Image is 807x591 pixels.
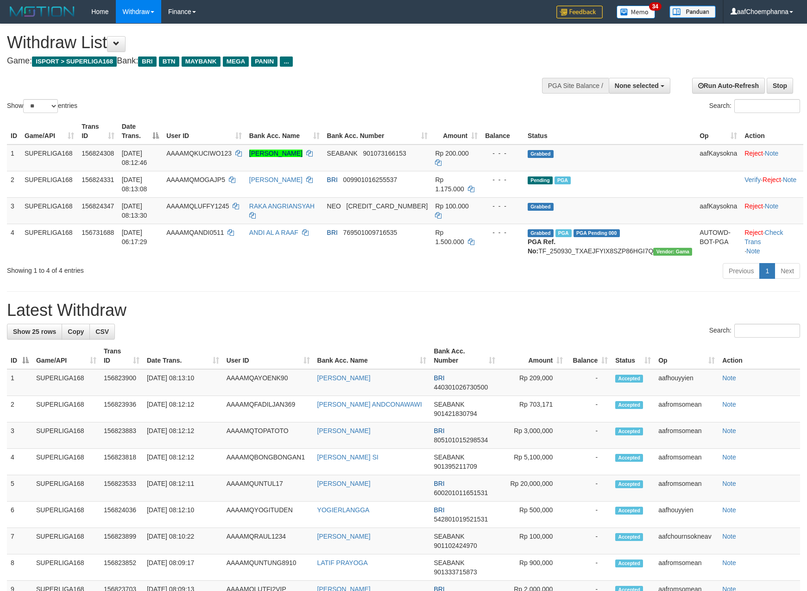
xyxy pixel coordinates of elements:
[722,506,736,514] a: Note
[317,533,371,540] a: [PERSON_NAME]
[741,197,803,224] td: ·
[434,480,444,487] span: BRI
[21,224,78,259] td: SUPERLIGA168
[744,229,763,236] a: Reject
[485,201,520,211] div: - - -
[767,78,793,94] a: Stop
[32,528,100,554] td: SUPERLIGA168
[166,150,232,157] span: AAAAMQKUCIWO123
[435,176,464,193] span: Rp 1.175.000
[32,396,100,422] td: SUPERLIGA168
[249,150,303,157] a: [PERSON_NAME]
[143,369,223,396] td: [DATE] 08:13:10
[765,150,779,157] a: Note
[317,480,371,487] a: [PERSON_NAME]
[499,343,567,369] th: Amount: activate to sort column ascending
[95,328,109,335] span: CSV
[7,118,21,145] th: ID
[696,224,741,259] td: AUTOWD-BOT-PGA
[692,78,765,94] a: Run Auto-Refresh
[615,507,643,515] span: Accepted
[100,343,143,369] th: Trans ID: activate to sort column ascending
[21,118,78,145] th: Game/API: activate to sort column ascending
[7,396,32,422] td: 2
[7,262,329,275] div: Showing 1 to 4 of 4 entries
[100,475,143,502] td: 156823533
[223,502,314,528] td: AAAAMQYOGITUDEN
[100,449,143,475] td: 156823818
[763,176,781,183] a: Reject
[722,427,736,434] a: Note
[615,82,659,89] span: None selected
[744,229,783,245] a: Check Trans
[499,369,567,396] td: Rp 209,000
[327,176,338,183] span: BRI
[435,229,464,245] span: Rp 1.500.000
[82,229,114,236] span: 156731688
[314,343,430,369] th: Bank Acc. Name: activate to sort column ascending
[499,528,567,554] td: Rp 100,000
[574,229,620,237] span: PGA Pending
[435,202,468,210] span: Rp 100.000
[434,453,464,461] span: SEABANK
[223,554,314,581] td: AAAAMQUNTUNG8910
[696,145,741,171] td: aafKaysokna
[82,176,114,183] span: 156824331
[669,6,716,18] img: panduan.png
[246,118,323,145] th: Bank Acc. Name: activate to sort column ascending
[524,224,696,259] td: TF_250930_TXAEJFYIX8SZP86HGI7Q
[612,343,655,369] th: Status: activate to sort column ascending
[7,99,77,113] label: Show entries
[100,528,143,554] td: 156823899
[32,554,100,581] td: SUPERLIGA168
[741,224,803,259] td: · ·
[499,502,567,528] td: Rp 500,000
[100,554,143,581] td: 156823852
[615,375,643,383] span: Accepted
[722,374,736,382] a: Note
[251,57,277,67] span: PANIN
[567,343,612,369] th: Balance: activate to sort column ascending
[100,422,143,449] td: 156823883
[723,263,760,279] a: Previous
[655,369,719,396] td: aafhouyyien
[21,145,78,171] td: SUPERLIGA168
[343,176,397,183] span: Copy 009901016255537 to clipboard
[696,118,741,145] th: Op: activate to sort column ascending
[567,422,612,449] td: -
[143,502,223,528] td: [DATE] 08:12:10
[435,150,468,157] span: Rp 200.000
[555,229,572,237] span: Marked by aafromsomean
[485,228,520,237] div: - - -
[615,401,643,409] span: Accepted
[78,118,118,145] th: Trans ID: activate to sort column ascending
[347,202,428,210] span: Copy 5859459116730044 to clipboard
[744,176,761,183] a: Verify
[143,422,223,449] td: [DATE] 08:12:12
[615,454,643,462] span: Accepted
[143,449,223,475] td: [DATE] 08:12:12
[7,528,32,554] td: 7
[528,150,554,158] span: Grabbed
[122,176,147,193] span: [DATE] 08:13:08
[741,118,803,145] th: Action
[744,202,763,210] a: Reject
[430,343,499,369] th: Bank Acc. Number: activate to sort column ascending
[567,396,612,422] td: -
[481,118,524,145] th: Balance
[528,238,555,255] b: PGA Ref. No:
[696,197,741,224] td: aafKaysokna
[741,145,803,171] td: ·
[7,33,529,52] h1: Withdraw List
[485,149,520,158] div: - - -
[434,559,464,566] span: SEABANK
[734,324,800,338] input: Search:
[7,343,32,369] th: ID: activate to sort column descending
[32,422,100,449] td: SUPERLIGA168
[21,171,78,197] td: SUPERLIGA168
[434,568,477,576] span: Copy 901333715873 to clipboard
[317,427,371,434] a: [PERSON_NAME]
[327,229,338,236] span: BRI
[499,475,567,502] td: Rp 20,000,000
[434,384,488,391] span: Copy 440301026730500 to clipboard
